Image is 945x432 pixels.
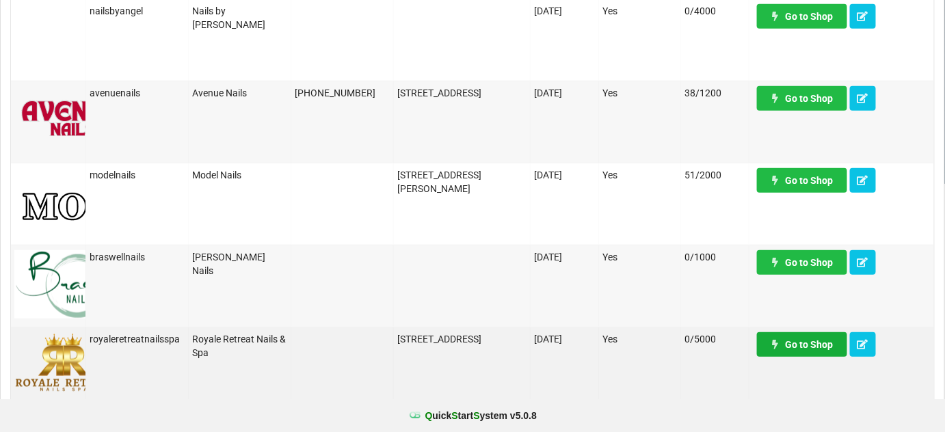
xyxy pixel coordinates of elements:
[192,332,287,360] div: Royale Retreat Nails & Spa
[757,250,847,275] a: Go to Shop
[425,410,433,421] span: Q
[452,410,458,421] span: S
[684,86,745,100] div: 38/1200
[90,250,185,264] div: braswellnails
[397,168,527,195] div: [STREET_ADDRESS][PERSON_NAME]
[602,332,677,346] div: Yes
[602,168,677,182] div: Yes
[684,168,745,182] div: 51/2000
[192,4,287,31] div: Nails by [PERSON_NAME]
[534,168,595,182] div: [DATE]
[534,250,595,264] div: [DATE]
[408,409,422,422] img: favicon.ico
[90,168,185,182] div: modelnails
[295,86,390,100] div: [PHONE_NUMBER]
[684,332,745,346] div: 0/5000
[192,250,287,278] div: [PERSON_NAME] Nails
[757,168,847,193] a: Go to Shop
[425,409,537,422] b: uick tart ystem v 5.0.8
[90,332,185,346] div: royaleretreatnailsspa
[14,86,129,154] img: AvenueNails-Logo.png
[397,332,527,346] div: [STREET_ADDRESS]
[473,410,479,421] span: S
[757,4,847,29] a: Go to Shop
[192,86,287,100] div: Avenue Nails
[397,86,527,100] div: [STREET_ADDRESS]
[757,86,847,111] a: Go to Shop
[602,4,677,18] div: Yes
[684,250,745,264] div: 0/1000
[14,250,288,319] img: BraswellNails-logo.png
[684,4,745,18] div: 0/4000
[602,86,677,100] div: Yes
[90,86,185,100] div: avenuenails
[534,4,595,18] div: [DATE]
[534,332,595,346] div: [DATE]
[14,332,117,401] img: logo-RoyaleRetreatNailSpa-removebg-preview.png
[602,250,677,264] div: Yes
[90,4,185,18] div: nailsbyangel
[534,86,595,100] div: [DATE]
[192,168,287,182] div: Model Nails
[14,168,365,237] img: MN-Logo1.png
[757,332,847,357] a: Go to Shop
